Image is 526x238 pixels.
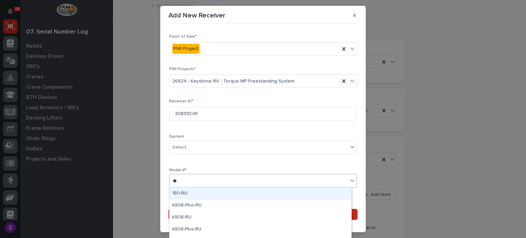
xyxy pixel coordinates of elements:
[169,99,193,103] span: Receiver ID
[169,135,184,139] span: System
[169,168,187,172] span: Model #
[169,35,197,39] span: Point of Sale
[170,212,351,224] div: K806-RU
[168,11,225,20] p: Add New Receiver
[170,200,351,212] div: K806-Plus-RU
[172,44,200,54] div: PWI Project
[168,209,358,220] button: Save
[170,224,351,236] div: K808-Plus-RU
[172,144,189,151] div: Select...
[169,67,196,71] span: PWI Projects
[170,188,351,200] div: 180-RU
[172,78,295,85] span: 26824 - Keystone RV - Torque MP Freestanding System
